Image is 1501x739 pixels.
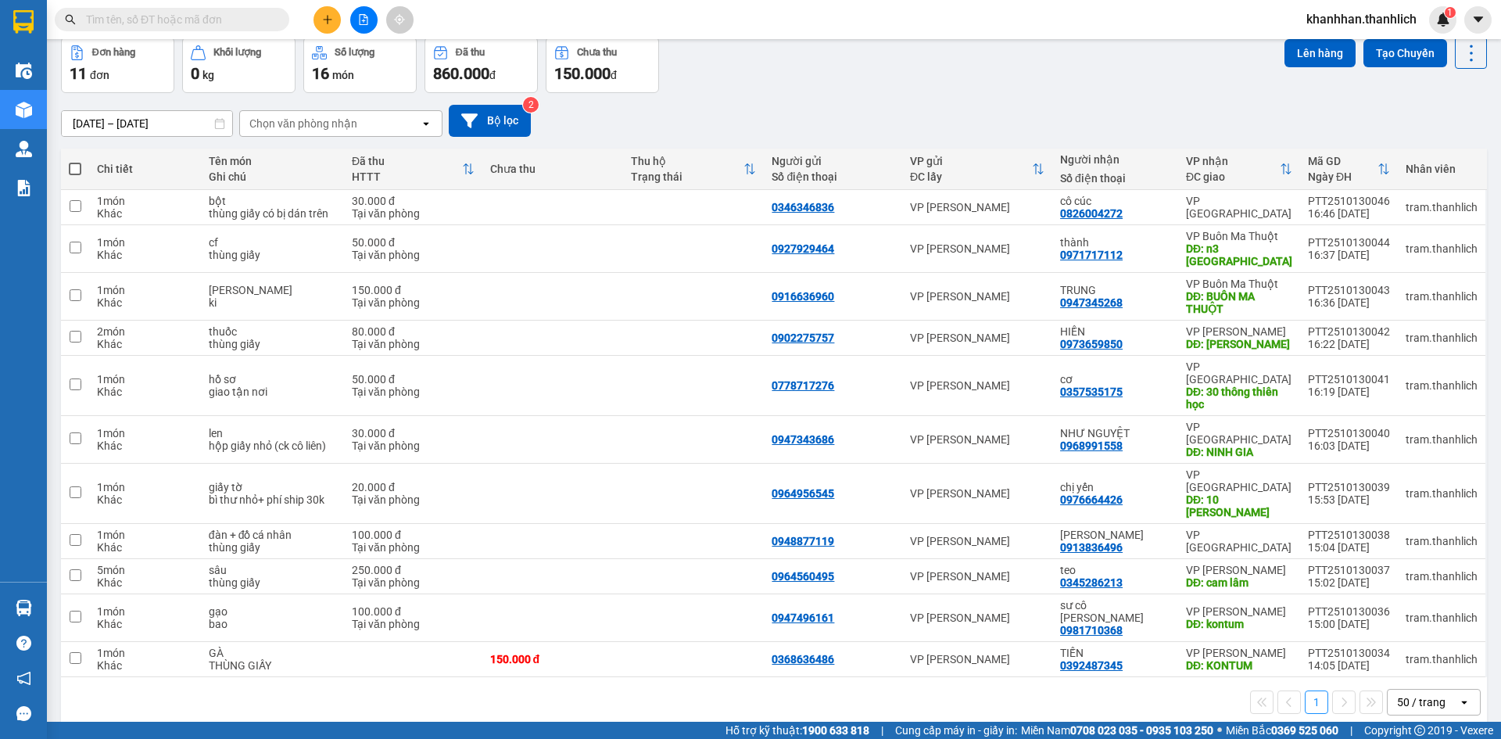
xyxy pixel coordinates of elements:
[312,64,329,83] span: 16
[1186,338,1292,350] div: DĐ: GIA LAI
[97,195,193,207] div: 1 món
[1060,529,1170,541] div: đức ngọc
[16,671,31,686] span: notification
[97,296,193,309] div: Khác
[1308,325,1390,338] div: PTT2510130042
[352,427,475,439] div: 30.000 đ
[92,47,135,58] div: Đơn hàng
[772,155,894,167] div: Người gửi
[772,487,834,500] div: 0964956545
[352,493,475,506] div: Tại văn phòng
[1060,386,1123,398] div: 0357535175
[1060,541,1123,554] div: 0913836496
[1308,541,1390,554] div: 15:04 [DATE]
[611,69,617,81] span: đ
[209,325,336,338] div: thuốc
[772,332,834,344] div: 0902275757
[1350,722,1352,739] span: |
[881,722,883,739] span: |
[1308,605,1390,618] div: PTT2510130036
[209,647,336,659] div: GÀ
[523,97,539,113] sup: 2
[352,236,475,249] div: 50.000 đ
[352,284,475,296] div: 150.000 đ
[772,379,834,392] div: 0778717276
[97,529,193,541] div: 1 món
[209,373,336,386] div: hồ sơ
[209,296,336,309] div: ki
[344,149,482,190] th: Toggle SortBy
[352,541,475,554] div: Tại văn phòng
[1186,195,1292,220] div: VP [GEOGRAPHIC_DATA]
[65,14,76,25] span: search
[1397,694,1445,710] div: 50 / trang
[1060,236,1170,249] div: thành
[1300,149,1398,190] th: Toggle SortBy
[97,564,193,576] div: 5 món
[209,439,336,452] div: hộp giấy nhỏ (ck cô liên)
[802,724,869,737] strong: 1900 633 818
[631,155,743,167] div: Thu hộ
[1186,290,1292,315] div: DĐ: BUÔN MA THUỘT
[352,338,475,350] div: Tại văn phòng
[1308,439,1390,452] div: 16:03 [DATE]
[910,487,1044,500] div: VP [PERSON_NAME]
[1406,201,1478,213] div: tram.thanhlich
[1060,249,1123,261] div: 0971717112
[1060,153,1170,166] div: Người nhận
[1406,242,1478,255] div: tram.thanhlich
[1406,535,1478,547] div: tram.thanhlich
[425,37,538,93] button: Đã thu860.000đ
[303,37,417,93] button: Số lượng16món
[97,207,193,220] div: Khác
[1060,373,1170,386] div: cơ
[1060,659,1123,672] div: 0392487345
[62,111,232,136] input: Select a date range.
[1308,207,1390,220] div: 16:46 [DATE]
[772,170,894,183] div: Số điện thoại
[1060,576,1123,589] div: 0345286213
[209,493,336,506] div: bì thư nhỏ+ phí ship 30k
[420,117,432,130] svg: open
[772,290,834,303] div: 0916636960
[910,433,1044,446] div: VP [PERSON_NAME]
[1060,427,1170,439] div: NHƯ NGUYỆT
[772,570,834,583] div: 0964560495
[1471,13,1485,27] span: caret-down
[350,6,378,34] button: file-add
[1308,386,1390,398] div: 16:19 [DATE]
[1186,170,1280,183] div: ĐC giao
[1308,564,1390,576] div: PTT2510130037
[1060,195,1170,207] div: cô cúc
[910,570,1044,583] div: VP [PERSON_NAME]
[352,529,475,541] div: 100.000 đ
[772,612,834,624] div: 0947496161
[97,338,193,350] div: Khác
[1308,296,1390,309] div: 16:36 [DATE]
[97,427,193,439] div: 1 món
[16,636,31,651] span: question-circle
[358,14,369,25] span: file-add
[352,386,475,398] div: Tại văn phòng
[97,284,193,296] div: 1 món
[577,47,617,58] div: Chưa thu
[97,481,193,493] div: 1 món
[1186,493,1292,518] div: DĐ: 10 lê hồng phong
[352,325,475,338] div: 80.000 đ
[209,618,336,630] div: bao
[1186,564,1292,576] div: VP [PERSON_NAME]
[910,170,1032,183] div: ĐC lấy
[209,427,336,439] div: len
[1070,724,1213,737] strong: 0708 023 035 - 0935 103 250
[1308,529,1390,541] div: PTT2510130038
[1217,727,1222,734] span: ⚪️
[16,63,32,79] img: warehouse-icon
[209,170,336,183] div: Ghi chú
[1060,338,1123,350] div: 0973659850
[1445,7,1456,18] sup: 1
[772,653,834,665] div: 0368636486
[1186,361,1292,386] div: VP [GEOGRAPHIC_DATA]
[1186,659,1292,672] div: DĐ: KONTUM
[1447,7,1453,18] span: 1
[1406,290,1478,303] div: tram.thanhlich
